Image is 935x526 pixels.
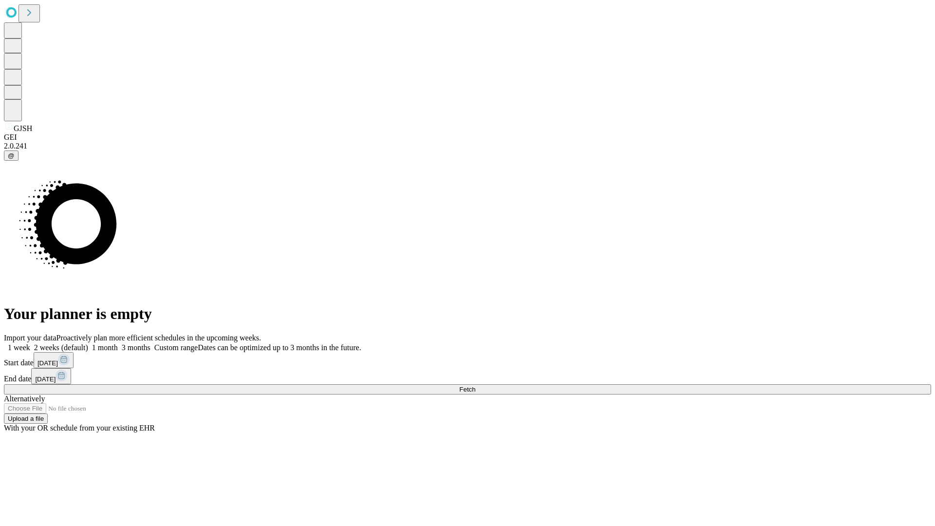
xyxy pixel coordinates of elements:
span: Import your data [4,334,56,342]
span: [DATE] [37,359,58,367]
span: 1 month [92,343,118,352]
h1: Your planner is empty [4,305,931,323]
span: 3 months [122,343,150,352]
span: Alternatively [4,394,45,403]
span: Fetch [459,386,475,393]
span: 1 week [8,343,30,352]
button: @ [4,150,19,161]
span: @ [8,152,15,159]
span: [DATE] [35,376,56,383]
button: Upload a file [4,413,48,424]
div: Start date [4,352,931,368]
div: End date [4,368,931,384]
div: GEI [4,133,931,142]
span: With your OR schedule from your existing EHR [4,424,155,432]
button: [DATE] [34,352,74,368]
span: Custom range [154,343,198,352]
span: 2 weeks (default) [34,343,88,352]
button: [DATE] [31,368,71,384]
span: GJSH [14,124,32,132]
span: Dates can be optimized up to 3 months in the future. [198,343,361,352]
div: 2.0.241 [4,142,931,150]
button: Fetch [4,384,931,394]
span: Proactively plan more efficient schedules in the upcoming weeks. [56,334,261,342]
